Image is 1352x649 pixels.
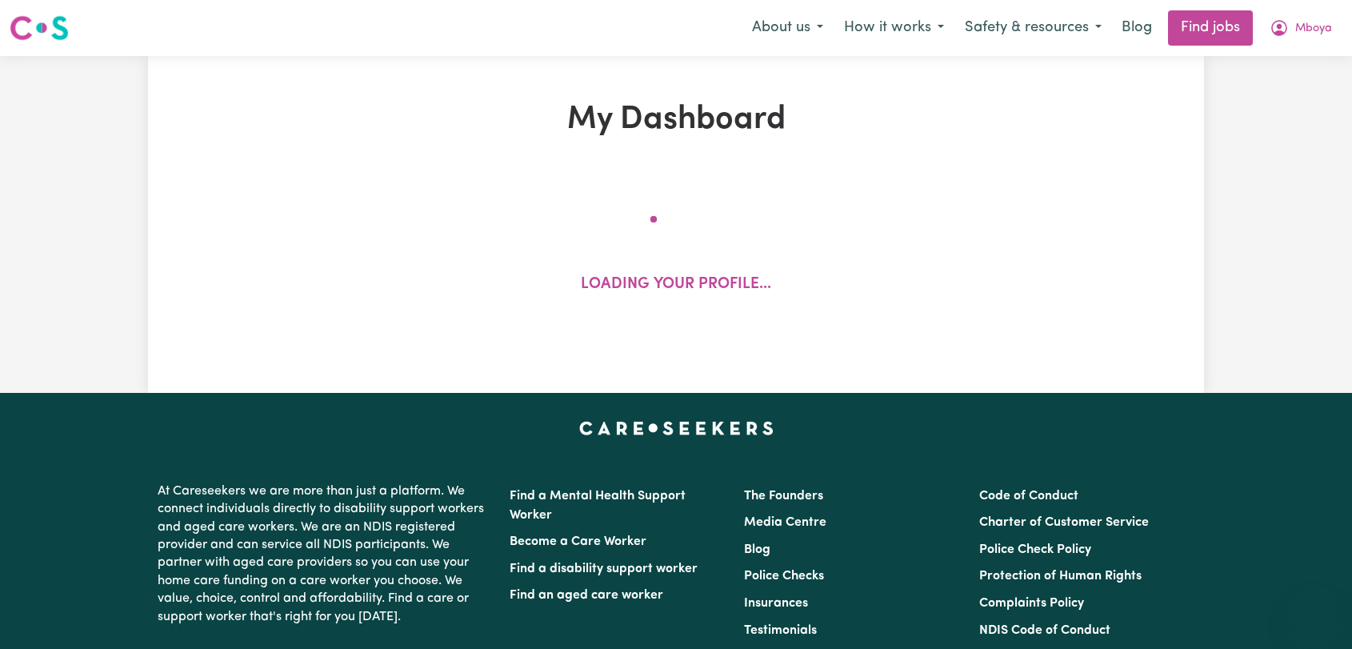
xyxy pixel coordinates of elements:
a: The Founders [744,490,823,503]
a: Insurances [744,597,808,610]
h1: My Dashboard [334,101,1018,139]
a: Become a Care Worker [510,535,646,548]
a: Testimonials [744,624,817,637]
a: Protection of Human Rights [979,570,1142,583]
p: At Careseekers we are more than just a platform. We connect individuals directly to disability su... [158,476,490,632]
a: Find an aged care worker [510,589,663,602]
button: My Account [1259,11,1342,45]
a: Careseekers logo [10,10,69,46]
img: Careseekers logo [10,14,69,42]
a: Careseekers home page [579,422,774,435]
a: Charter of Customer Service [979,516,1149,529]
button: Safety & resources [954,11,1112,45]
a: Media Centre [744,516,826,529]
p: Loading your profile... [581,274,771,297]
a: Blog [1112,10,1162,46]
a: Code of Conduct [979,490,1078,503]
a: Complaints Policy [979,597,1084,610]
button: About us [742,11,834,45]
button: How it works [834,11,954,45]
a: NDIS Code of Conduct [979,624,1110,637]
a: Police Check Policy [979,543,1091,556]
a: Find a Mental Health Support Worker [510,490,686,522]
a: Police Checks [744,570,824,583]
span: Mboya [1295,20,1332,38]
iframe: Button to launch messaging window [1288,585,1339,636]
a: Blog [744,543,770,556]
a: Find jobs [1168,10,1253,46]
a: Find a disability support worker [510,563,698,575]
